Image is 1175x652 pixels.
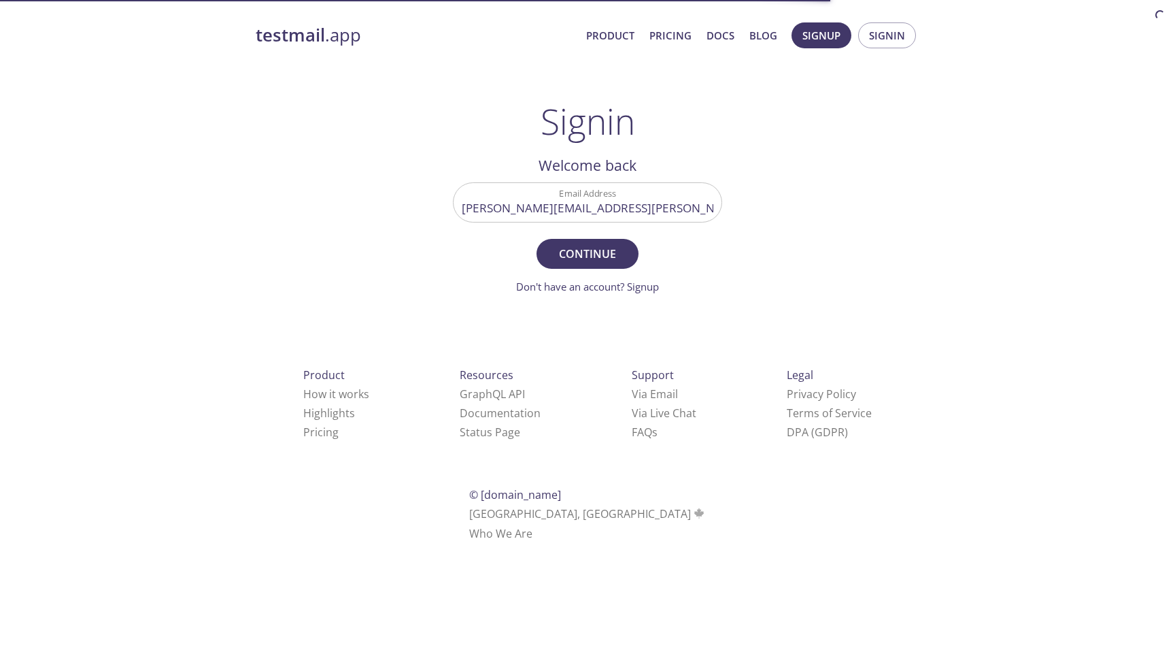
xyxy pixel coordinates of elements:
[652,425,658,440] span: s
[516,280,659,293] a: Don't have an account? Signup
[303,368,345,382] span: Product
[303,387,369,402] a: How it works
[551,244,624,263] span: Continue
[469,526,532,541] a: Who We Are
[460,387,525,402] a: GraphQL API
[858,22,916,48] button: Signin
[632,387,678,402] a: Via Email
[787,368,813,382] span: Legal
[460,368,513,382] span: Resources
[787,406,872,421] a: Terms of Service
[749,27,777,44] a: Blog
[469,487,561,502] span: © [DOMAIN_NAME]
[632,368,674,382] span: Support
[460,406,541,421] a: Documentation
[632,406,696,421] a: Via Live Chat
[632,425,658,440] a: FAQ
[802,27,840,44] span: Signup
[256,23,325,47] strong: testmail
[541,101,635,142] h1: Signin
[537,239,638,269] button: Continue
[787,425,848,440] a: DPA (GDPR)
[791,22,851,48] button: Signup
[649,27,692,44] a: Pricing
[869,27,905,44] span: Signin
[469,506,706,521] span: [GEOGRAPHIC_DATA], [GEOGRAPHIC_DATA]
[787,387,856,402] a: Privacy Policy
[303,406,355,421] a: Highlights
[453,154,722,177] h2: Welcome back
[586,27,634,44] a: Product
[460,425,520,440] a: Status Page
[303,425,339,440] a: Pricing
[706,27,734,44] a: Docs
[256,24,575,47] a: testmail.app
